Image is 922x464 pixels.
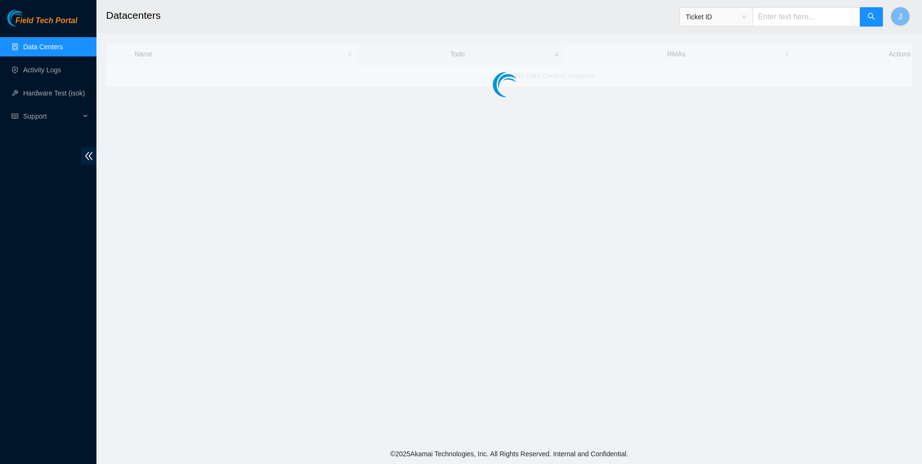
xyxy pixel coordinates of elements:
span: search [868,13,875,22]
footer: © 2025 Akamai Technologies, Inc. All Rights Reserved. Internal and Confidential. [96,444,922,464]
img: Akamai Technologies [7,10,49,27]
a: Hardware Test (isok) [23,89,85,97]
a: Data Centers [23,43,63,51]
span: J [898,11,902,23]
span: double-left [81,147,96,165]
span: Support [23,107,80,126]
input: Enter text here... [752,7,860,27]
a: Activity Logs [23,66,61,74]
span: read [12,113,18,120]
a: Akamai TechnologiesField Tech Portal [7,17,77,30]
button: J [891,7,910,26]
span: Field Tech Portal [15,16,77,26]
span: Ticket ID [686,10,746,24]
button: search [860,7,883,27]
